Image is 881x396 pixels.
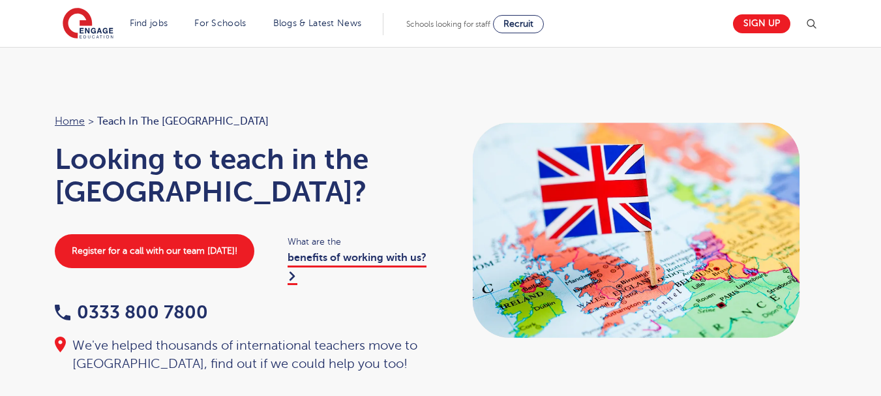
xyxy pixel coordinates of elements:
a: Register for a call with our team [DATE]! [55,234,254,268]
nav: breadcrumb [55,113,428,130]
span: Teach in the [GEOGRAPHIC_DATA] [97,113,269,130]
span: > [88,115,94,127]
span: What are the [288,234,428,249]
a: Sign up [733,14,790,33]
a: benefits of working with us? [288,252,426,284]
a: Find jobs [130,18,168,28]
a: Recruit [493,15,544,33]
a: Blogs & Latest News [273,18,362,28]
img: Engage Education [63,8,113,40]
h1: Looking to teach in the [GEOGRAPHIC_DATA]? [55,143,428,208]
a: Home [55,115,85,127]
a: 0333 800 7800 [55,302,208,322]
div: We've helped thousands of international teachers move to [GEOGRAPHIC_DATA], find out if we could ... [55,337,428,373]
span: Recruit [503,19,533,29]
span: Schools looking for staff [406,20,490,29]
a: For Schools [194,18,246,28]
